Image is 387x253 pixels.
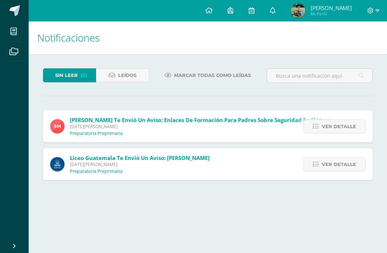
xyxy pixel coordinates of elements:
[311,4,352,11] span: [PERSON_NAME]
[118,69,137,82] span: Leídos
[322,120,356,133] span: Ver detalle
[55,69,78,82] span: Sin leer
[322,158,356,171] span: Ver detalle
[70,161,210,167] span: [DATE][PERSON_NAME]
[43,68,96,82] a: Sin leer(2)
[70,169,123,174] p: Preparatoria Preprimaria
[96,68,149,82] a: Leídos
[70,116,351,123] span: [PERSON_NAME] te envió un aviso: Enlaces de Formación para padres sobre seguridad en el Uso del Ipad
[311,11,352,17] span: Mi Perfil
[70,131,123,136] p: Preparatoria Preprimaria
[156,68,260,82] a: Marcar todas como leídas
[37,31,100,44] span: Notificaciones
[267,69,372,83] input: Busca una notificación aquí
[291,4,305,18] img: 0412c96482ecaa155496a98e410750b9.png
[70,123,351,130] span: [DATE][PERSON_NAME]
[50,119,64,133] img: a4c9654d905a1a01dc2161da199b9124.png
[70,154,210,161] span: Liceo Guatemala te envió un aviso: [PERSON_NAME]
[81,69,87,82] span: (2)
[174,69,251,82] span: Marcar todas como leídas
[50,157,64,171] img: b41cd0bd7c5dca2e84b8bd7996f0ae72.png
